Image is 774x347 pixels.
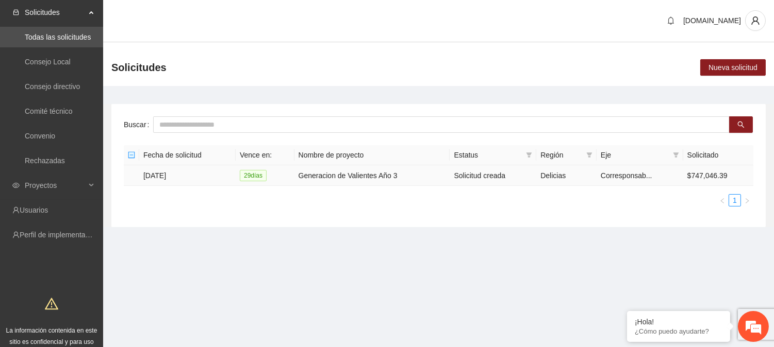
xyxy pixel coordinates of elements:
[25,157,65,165] a: Rechazadas
[294,165,450,186] td: Generacion de Valientes Año 3
[716,194,729,206] li: Previous Page
[25,107,73,115] a: Comité técnico
[12,9,20,16] span: inbox
[716,194,729,206] button: left
[635,327,722,335] p: ¿Cómo puedo ayudarte?
[683,16,741,25] span: [DOMAIN_NAME]
[671,147,681,163] span: filter
[540,149,582,161] span: Región
[586,152,592,158] span: filter
[450,165,536,186] td: Solicitud creada
[745,10,766,31] button: user
[601,149,669,161] span: Eje
[240,170,267,181] span: 29 día s
[294,145,450,165] th: Nombre de proyecto
[663,12,679,29] button: bell
[54,53,173,66] div: Chatee con nosotros ahora
[741,194,753,206] li: Next Page
[524,147,534,163] span: filter
[25,2,86,23] span: Solicitudes
[25,33,91,41] a: Todas las solicitudes
[25,58,71,66] a: Consejo Local
[663,16,679,25] span: bell
[700,59,766,76] button: Nueva solicitud
[124,116,153,133] label: Buscar
[139,165,236,186] td: [DATE]
[746,16,765,25] span: user
[5,235,196,271] textarea: Escriba su mensaje y pulse “Intro”
[729,194,741,206] li: 1
[128,151,135,159] span: minus-square
[454,149,522,161] span: Estatus
[111,59,167,76] span: Solicitudes
[737,121,745,129] span: search
[673,152,679,158] span: filter
[729,195,740,206] a: 1
[20,231,100,239] a: Perfil de implementadora
[683,145,753,165] th: Solicitado
[729,116,753,133] button: search
[25,82,80,91] a: Consejo directivo
[169,5,194,30] div: Minimizar ventana de chat en vivo
[60,114,142,218] span: Estamos en línea.
[12,182,20,189] span: eye
[139,145,236,165] th: Fecha de solicitud
[526,152,532,158] span: filter
[683,165,753,186] td: $747,046.39
[741,194,753,206] button: right
[601,171,652,180] span: Corresponsab...
[25,175,86,196] span: Proyectos
[635,318,722,326] div: ¡Hola!
[584,147,595,163] span: filter
[536,165,597,186] td: Delicias
[20,206,48,214] a: Usuarios
[45,297,58,310] span: warning
[25,132,55,140] a: Convenio
[744,198,750,204] span: right
[709,62,757,73] span: Nueva solicitud
[719,198,726,204] span: left
[236,145,294,165] th: Vence en:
